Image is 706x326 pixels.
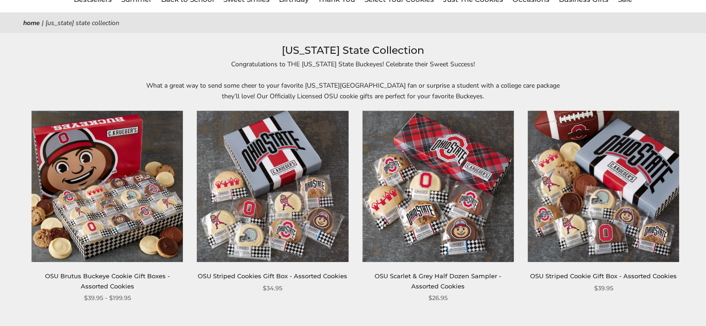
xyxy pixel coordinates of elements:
[375,272,501,289] a: OSU Scarlet & Grey Half Dozen Sampler - Assorted Cookies
[530,272,676,280] a: OSU Striped Cookie Gift Box - Assorted Cookies
[42,19,44,27] span: |
[37,42,669,59] h1: [US_STATE] State Collection
[594,283,613,293] span: $39.95
[7,291,96,319] iframe: Sign Up via Text for Offers
[23,19,40,27] a: Home
[263,283,282,293] span: $34.95
[84,293,131,303] span: $39.95 - $199.95
[362,111,513,262] img: OSU Scarlet & Grey Half Dozen Sampler - Assorted Cookies
[528,111,679,262] img: OSU Striped Cookie Gift Box - Assorted Cookies
[23,18,683,28] nav: breadcrumbs
[363,111,514,262] a: OSU Scarlet & Grey Half Dozen Sampler - Assorted Cookies
[45,272,170,289] a: OSU Brutus Buckeye Cookie Gift Boxes - Assorted Cookies
[140,80,567,102] p: What a great way to send some cheer to your favorite [US_STATE][GEOGRAPHIC_DATA] fan or surprise ...
[197,111,348,262] img: OSU Striped Cookies Gift Box - Assorted Cookies
[45,19,119,27] span: [US_STATE] State Collection
[140,59,567,70] p: Congratulations to THE [US_STATE] State Buckeyes! Celebrate their Sweet Success!
[198,272,347,280] a: OSU Striped Cookies Gift Box - Assorted Cookies
[428,293,447,303] span: $26.95
[32,111,183,262] img: OSU Brutus Buckeye Cookie Gift Boxes - Assorted Cookies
